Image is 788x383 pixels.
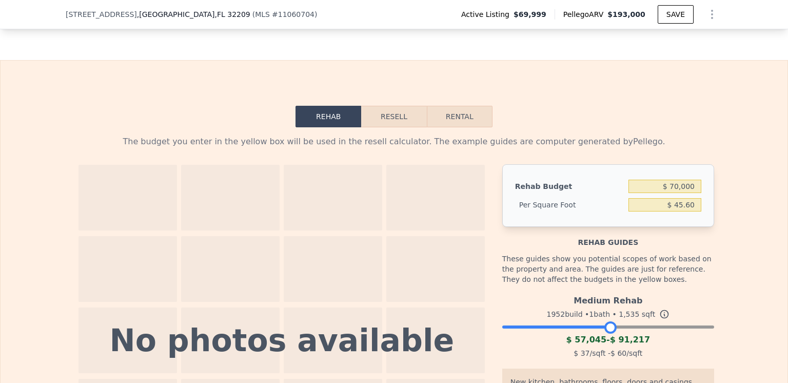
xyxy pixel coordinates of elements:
span: , FL 32209 [214,10,250,18]
button: Show Options [702,4,722,25]
div: Medium Rehab [502,291,714,307]
div: Rehab guides [502,227,714,247]
div: ( ) [252,9,318,20]
button: Rehab [295,106,361,127]
span: MLS [255,10,270,18]
span: $ 37 [574,349,589,357]
div: Per Square Foot [515,196,624,214]
span: Pellego ARV [563,9,608,20]
span: $193,000 [607,10,645,18]
span: , [GEOGRAPHIC_DATA] [137,9,250,20]
div: Rehab Budget [515,177,624,196]
span: 1,535 [619,310,639,318]
span: Active Listing [461,9,514,20]
div: - [502,334,714,346]
div: /sqft - /sqft [502,346,714,360]
span: # 11060704 [272,10,314,18]
span: [STREET_ADDRESS] [66,9,137,20]
div: No photos available [110,325,455,356]
span: $ 60 [610,349,626,357]
button: Resell [361,106,426,127]
div: The budget you enter in the yellow box will be used in the resell calculator. The example guides ... [74,136,714,148]
span: $ 57,045 [566,335,606,344]
div: These guides show you potential scopes of work based on the property and area. The guides are jus... [502,247,714,291]
span: $69,999 [514,9,546,20]
button: SAVE [658,5,694,24]
div: 1952 build • 1 bath • sqft [502,307,714,321]
span: $ 91,217 [610,335,650,344]
button: Rental [427,106,493,127]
